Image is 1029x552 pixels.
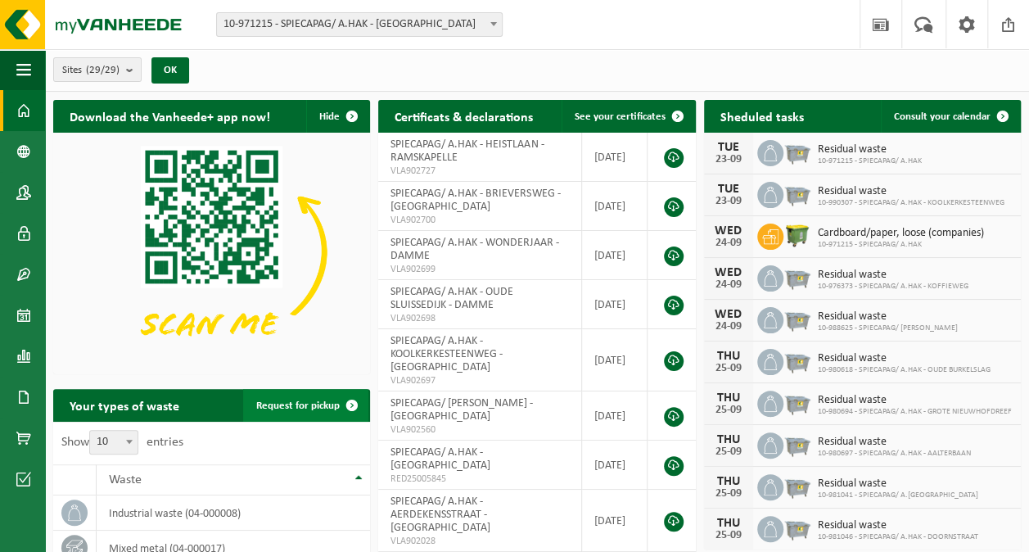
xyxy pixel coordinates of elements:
[86,65,120,75] count: (29/29)
[712,238,745,249] div: 24-09
[390,495,490,534] span: SPIECAPAG/ A.HAK - AERDEKENSSTRAAT - [GEOGRAPHIC_DATA]
[818,156,922,166] span: 10-971215 - SPIECAPAG/ A.HAK
[97,495,370,531] td: industrial waste (04-000008)
[818,324,958,333] span: 10-988625 - SPIECAPAG/ [PERSON_NAME]
[783,263,811,291] img: WB-2500-GAL-GY-01
[783,514,811,541] img: WB-2500-GAL-GY-01
[243,389,368,422] a: Request for pickup
[712,391,745,405] div: THU
[390,374,569,387] span: VLA902697
[390,286,513,311] span: SPIECAPAG/ A.HAK - OUDE SLUISSEDIJK - DAMME
[390,138,544,164] span: SPIECAPAG/ A.HAK - HEISTLAAN - RAMSKAPELLE
[53,389,196,421] h2: Your types of waste
[712,517,745,530] div: THU
[783,179,811,207] img: WB-2500-GAL-GY-01
[61,436,183,449] label: Show entries
[712,279,745,291] div: 24-09
[390,335,503,373] span: SPIECAPAG/ A.HAK - KOOLKERKESTEENWEG - [GEOGRAPHIC_DATA]
[109,473,142,486] span: Waste
[582,280,648,329] td: [DATE]
[712,183,745,196] div: TUE
[818,352,991,365] span: Residual waste
[818,365,991,375] span: 10-980618 - SPIECAPAG/ A.HAK - OUDE BURKELSLAG
[712,321,745,333] div: 24-09
[783,472,811,500] img: WB-2500-GAL-GY-01
[390,237,558,262] span: SPIECAPAG/ A.HAK - WONDERJAAR - DAMME
[390,312,569,325] span: VLA902698
[818,519,978,532] span: Residual waste
[818,282,968,292] span: 10-976373 - SPIECAPAG/ A.HAK - KOFFIEWEG
[712,433,745,446] div: THU
[62,58,120,83] span: Sites
[783,221,811,249] img: WB-1100-HPE-GN-50
[90,431,138,454] span: 10
[818,143,922,156] span: Residual waste
[582,329,648,391] td: [DATE]
[390,263,569,276] span: VLA902699
[818,477,978,491] span: Residual waste
[575,111,666,122] span: See your certificates
[53,133,370,371] img: Download de VHEPlus App
[390,446,490,472] span: SPIECAPAG/ A.HAK - [GEOGRAPHIC_DATA]
[390,397,533,423] span: SPIECAPAG/ [PERSON_NAME] - [GEOGRAPHIC_DATA]
[712,446,745,458] div: 25-09
[390,535,569,548] span: VLA902028
[582,133,648,182] td: [DATE]
[217,13,502,36] span: 10-971215 - SPIECAPAG/ A.HAK - BRUGGE
[881,100,1019,133] a: Consult your calendar
[783,388,811,416] img: WB-2500-GAL-GY-01
[818,198,1004,208] span: 10-990307 - SPIECAPAG/ A.HAK - KOOLKERKESTEENWEG
[712,196,745,207] div: 23-09
[319,111,340,122] span: Hide
[783,430,811,458] img: WB-2500-GAL-GY-01
[712,530,745,541] div: 25-09
[390,214,569,227] span: VLA902700
[390,423,569,437] span: VLA902560
[818,532,978,542] span: 10-981046 - SPIECAPAG/ A.HAK - DOORNSTRAAT
[378,100,549,132] h2: Certificats & declarations
[712,266,745,279] div: WED
[783,346,811,374] img: WB-2500-GAL-GY-01
[390,165,569,178] span: VLA902727
[818,436,971,449] span: Residual waste
[712,308,745,321] div: WED
[53,100,287,132] h2: Download the Vanheede+ app now!
[818,185,1004,198] span: Residual waste
[582,182,648,231] td: [DATE]
[783,138,811,165] img: WB-2500-GAL-GY-01
[53,57,142,82] button: Sites(29/29)
[582,391,648,441] td: [DATE]
[704,100,820,132] h2: Sheduled tasks
[818,227,984,240] span: Cardboard/paper, loose (companies)
[306,100,368,133] button: Hide
[712,363,745,374] div: 25-09
[818,240,984,250] span: 10-971215 - SPIECAPAG/ A.HAK
[582,490,648,552] td: [DATE]
[390,473,569,486] span: RED25005845
[582,441,648,490] td: [DATE]
[712,488,745,500] div: 25-09
[783,305,811,333] img: WB-2500-GAL-GY-01
[894,111,991,122] span: Consult your calendar
[712,350,745,363] div: THU
[712,224,745,238] div: WED
[818,407,1012,417] span: 10-980694 - SPIECAPAG/ A.HAK - GROTE NIEUWHOFDREEF
[818,449,971,459] span: 10-980697 - SPIECAPAG/ A.HAK - AALTERBAAN
[712,475,745,488] div: THU
[390,188,560,213] span: SPIECAPAG/ A.HAK - BRIEVERSWEG - [GEOGRAPHIC_DATA]
[818,491,978,500] span: 10-981041 - SPIECAPAG/ A.[GEOGRAPHIC_DATA]
[562,100,694,133] a: See your certificates
[712,154,745,165] div: 23-09
[216,12,503,37] span: 10-971215 - SPIECAPAG/ A.HAK - BRUGGE
[818,269,968,282] span: Residual waste
[818,310,958,324] span: Residual waste
[582,231,648,280] td: [DATE]
[712,141,745,154] div: TUE
[89,430,138,455] span: 10
[818,394,1012,407] span: Residual waste
[151,57,189,84] button: OK
[712,405,745,416] div: 25-09
[256,400,340,411] span: Request for pickup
